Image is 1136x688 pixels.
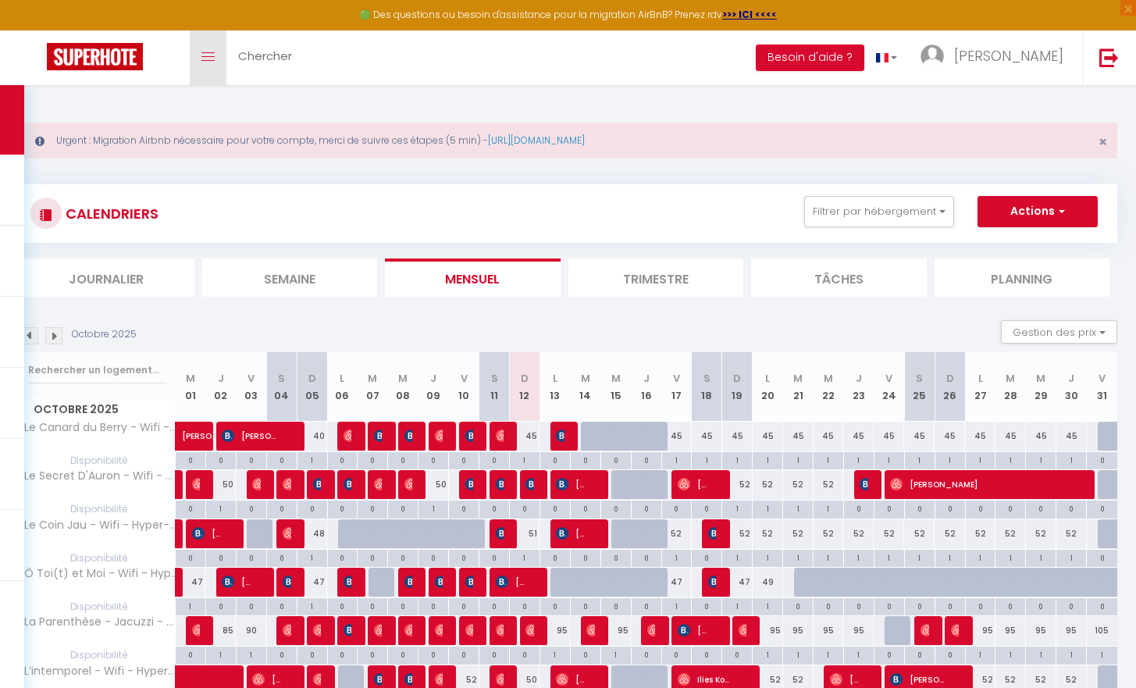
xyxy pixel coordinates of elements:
[388,550,418,565] div: 0
[461,371,468,386] abbr: V
[954,46,1063,66] span: [PERSON_NAME]
[1036,371,1045,386] abbr: M
[465,615,473,645] span: [PERSON_NAME]
[692,501,721,515] div: 0
[297,352,327,422] th: 05
[753,352,783,422] th: 20
[176,598,205,613] div: 1
[176,452,205,467] div: 0
[966,452,995,467] div: 1
[388,501,418,515] div: 0
[206,452,236,467] div: 0
[328,452,358,467] div: 0
[176,501,205,515] div: 0
[905,550,935,565] div: 1
[814,550,843,565] div: 1
[388,352,418,422] th: 08
[479,352,510,422] th: 11
[856,371,862,386] abbr: J
[793,371,803,386] abbr: M
[722,8,777,21] a: >>> ICI <<<<
[236,352,266,422] th: 03
[570,352,600,422] th: 14
[995,352,1026,422] th: 28
[328,501,358,515] div: 0
[176,519,183,549] a: [PERSON_NAME]
[479,501,509,515] div: 0
[192,615,200,645] span: [PERSON_NAME]
[19,258,194,297] li: Journalier
[978,196,1098,227] button: Actions
[581,371,590,386] abbr: M
[661,519,692,548] div: 52
[814,519,844,548] div: 52
[673,371,680,386] abbr: V
[496,519,504,548] span: [PERSON_NAME]
[765,371,770,386] abbr: L
[1099,48,1119,67] img: logout
[783,550,813,565] div: 1
[206,598,236,613] div: 0
[1099,371,1106,386] abbr: V
[237,598,266,613] div: 0
[385,258,561,297] li: Mensuel
[733,371,741,386] abbr: D
[418,470,449,499] div: 50
[568,258,744,297] li: Trimestre
[449,352,479,422] th: 10
[205,470,236,499] div: 50
[313,469,321,499] span: [PERSON_NAME]
[753,422,783,451] div: 45
[418,550,448,565] div: 0
[1056,501,1086,515] div: 0
[1087,452,1117,467] div: 0
[995,452,1025,467] div: 1
[951,615,959,645] span: Marzhin Ptak
[661,568,692,597] div: 47
[843,352,874,422] th: 23
[1099,135,1107,149] button: Close
[192,519,224,548] span: [PERSON_NAME] [PERSON_NAME]
[266,352,297,422] th: 04
[20,398,175,421] span: Octobre 2025
[267,452,297,467] div: 0
[556,519,588,548] span: [PERSON_NAME]
[20,452,175,469] span: Disponibilité
[662,452,692,467] div: 1
[935,422,965,451] div: 45
[632,501,661,515] div: 0
[995,550,1025,565] div: 1
[20,550,175,567] span: Disponibilité
[510,452,540,467] div: 1
[874,352,904,422] th: 24
[643,371,650,386] abbr: J
[374,469,382,499] span: [PERSON_NAME] et [PERSON_NAME]
[404,615,412,645] span: [PERSON_NAME]
[22,519,178,531] span: Le Coin Jau - Wifi - Hyper-Centre
[267,550,297,565] div: 0
[601,452,631,467] div: 0
[1056,352,1087,422] th: 30
[571,550,600,565] div: 0
[753,452,782,467] div: 1
[935,452,965,467] div: 1
[1056,519,1087,548] div: 52
[843,422,874,451] div: 45
[20,501,175,518] span: Disponibilité
[965,352,995,422] th: 27
[708,567,716,597] span: [PERSON_NAME]
[921,45,944,68] img: ...
[722,568,753,597] div: 47
[435,615,443,645] span: [PERSON_NAME]
[995,519,1026,548] div: 52
[509,519,540,548] div: 51
[1087,550,1117,565] div: 0
[874,550,904,565] div: 1
[509,352,540,422] th: 12
[328,550,358,565] div: 0
[756,45,864,71] button: Besoin d'aide ?
[496,469,504,499] span: [PERSON_NAME]
[814,501,843,515] div: 1
[297,519,327,548] div: 48
[237,501,266,515] div: 0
